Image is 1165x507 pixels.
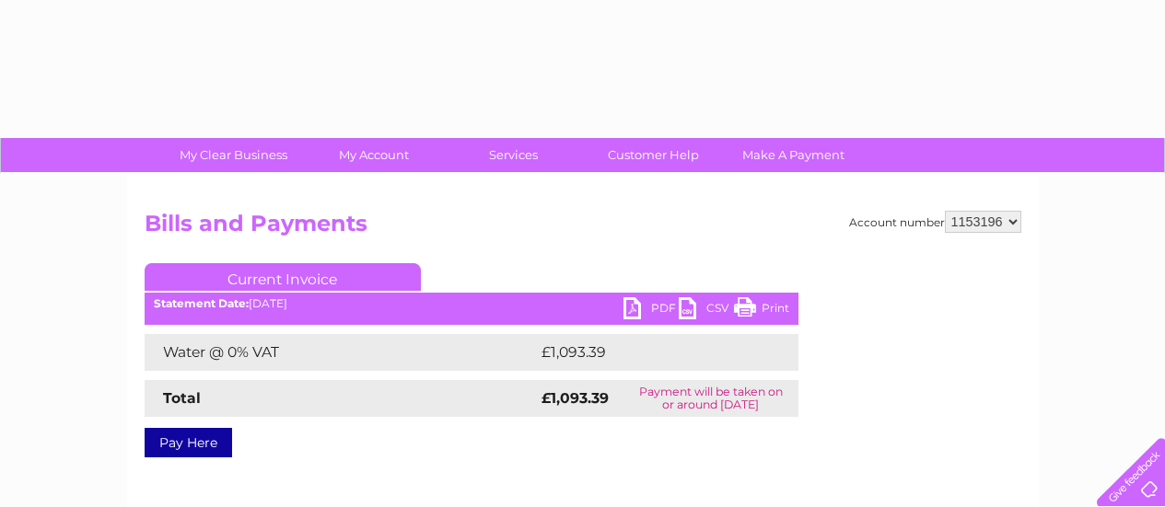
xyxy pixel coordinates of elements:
[437,138,589,172] a: Services
[542,389,609,407] strong: £1,093.39
[145,263,421,291] a: Current Invoice
[577,138,729,172] a: Customer Help
[623,297,679,324] a: PDF
[145,428,232,457] a: Pay Here
[679,297,734,324] a: CSV
[154,296,249,310] b: Statement Date:
[849,211,1021,233] div: Account number
[537,334,769,371] td: £1,093.39
[163,389,201,407] strong: Total
[145,297,798,310] div: [DATE]
[145,334,537,371] td: Water @ 0% VAT
[734,297,789,324] a: Print
[145,211,1021,246] h2: Bills and Payments
[297,138,449,172] a: My Account
[157,138,309,172] a: My Clear Business
[717,138,869,172] a: Make A Payment
[623,380,798,417] td: Payment will be taken on or around [DATE]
